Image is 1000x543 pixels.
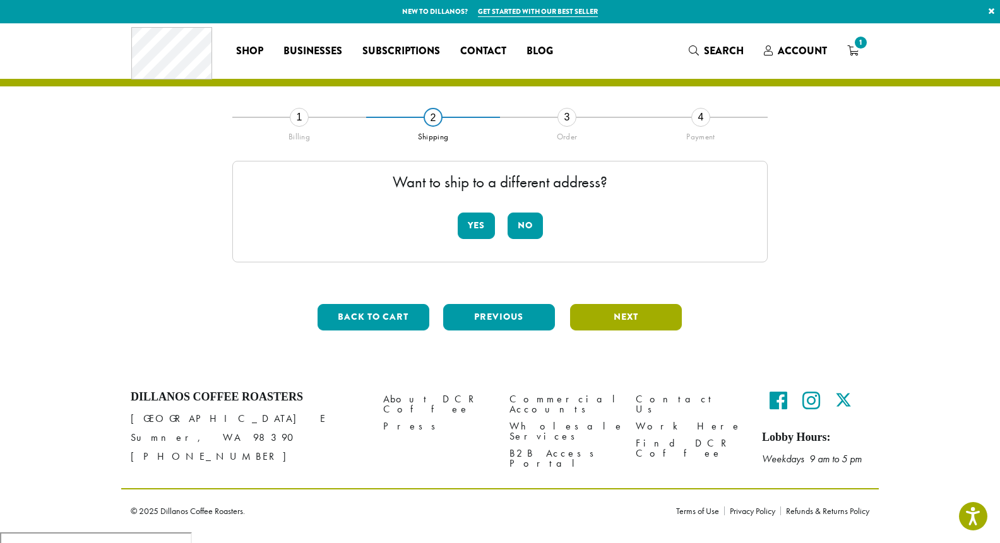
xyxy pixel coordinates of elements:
[232,127,366,142] div: Billing
[131,390,364,404] h4: Dillanos Coffee Roasters
[527,44,553,59] span: Blog
[570,304,682,330] button: Next
[458,213,495,239] button: Yes
[509,390,617,417] a: Commercial Accounts
[676,506,724,515] a: Terms of Use
[509,445,617,472] a: B2B Access Portal
[478,6,598,17] a: Get started with our best seller
[131,409,364,466] p: [GEOGRAPHIC_DATA] E Sumner, WA 98390 [PHONE_NUMBER]
[318,304,429,330] button: Back to cart
[762,431,869,445] h5: Lobby Hours:
[500,127,634,142] div: Order
[704,44,744,58] span: Search
[724,506,780,515] a: Privacy Policy
[383,417,491,435] a: Press
[679,40,754,61] a: Search
[131,506,657,515] p: © 2025 Dillanos Coffee Roasters.
[636,435,743,462] a: Find DCR Coffee
[557,108,576,127] div: 3
[283,44,342,59] span: Businesses
[636,417,743,435] a: Work Here
[634,127,768,142] div: Payment
[691,108,710,127] div: 4
[290,108,309,127] div: 1
[366,127,500,142] div: Shipping
[226,41,273,61] a: Shop
[383,390,491,417] a: About DCR Coffee
[362,44,440,59] span: Subscriptions
[236,44,263,59] span: Shop
[443,304,555,330] button: Previous
[246,174,754,190] p: Want to ship to a different address?
[780,506,869,515] a: Refunds & Returns Policy
[508,213,543,239] button: No
[424,108,443,127] div: 2
[509,417,617,445] a: Wholesale Services
[636,390,743,417] a: Contact Us
[762,452,862,465] em: Weekdays 9 am to 5 pm
[778,44,827,58] span: Account
[460,44,506,59] span: Contact
[852,34,869,51] span: 1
